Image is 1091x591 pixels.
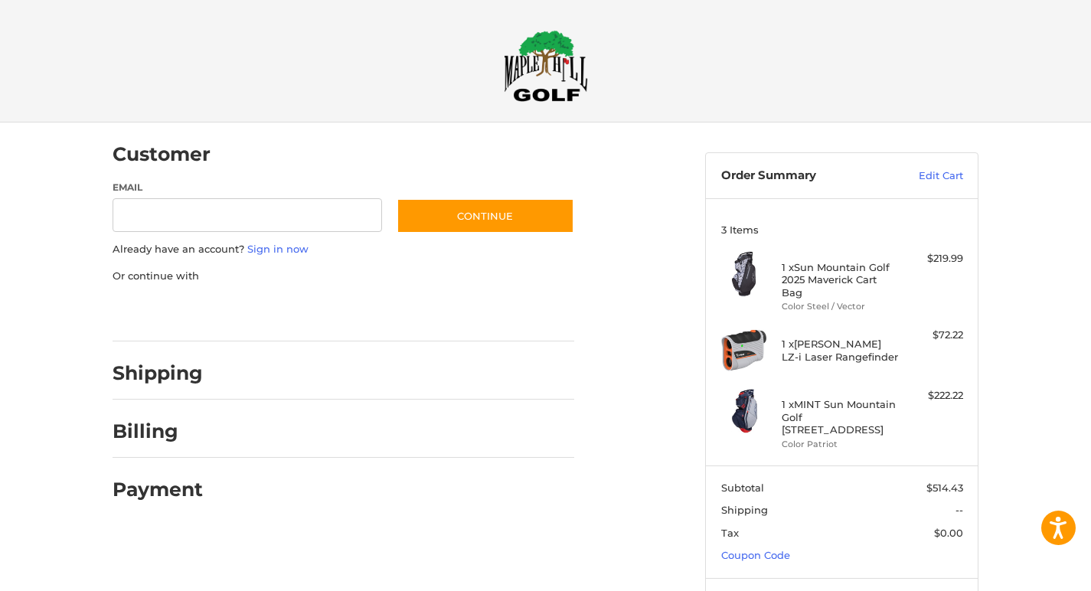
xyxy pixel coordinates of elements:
div: $219.99 [903,251,963,266]
h2: Payment [113,478,203,501]
h4: 1 x [PERSON_NAME] LZ-i Laser Rangefinder [782,338,899,363]
iframe: PayPal-venmo [367,299,482,326]
h2: Customer [113,142,211,166]
iframe: PayPal-paypal [108,299,223,326]
span: -- [955,504,963,516]
a: Sign in now [247,243,309,255]
iframe: PayPal-paylater [237,299,352,326]
div: $222.22 [903,388,963,403]
span: Subtotal [721,482,764,494]
h2: Billing [113,420,202,443]
h4: 1 x MINT Sun Mountain Golf [STREET_ADDRESS] [782,398,899,436]
h3: 3 Items [721,224,963,236]
button: Continue [397,198,574,233]
span: Shipping [721,504,768,516]
li: Color Patriot [782,438,899,451]
a: Edit Cart [886,168,963,184]
img: Maple Hill Golf [504,30,588,102]
label: Email [113,181,382,194]
h2: Shipping [113,361,203,385]
p: Or continue with [113,269,574,284]
p: Already have an account? [113,242,574,257]
div: $72.22 [903,328,963,343]
span: $514.43 [926,482,963,494]
h3: Order Summary [721,168,886,184]
span: $0.00 [934,527,963,539]
li: Color Steel / Vector [782,300,899,313]
h4: 1 x Sun Mountain Golf 2025 Maverick Cart Bag [782,261,899,299]
span: Tax [721,527,739,539]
